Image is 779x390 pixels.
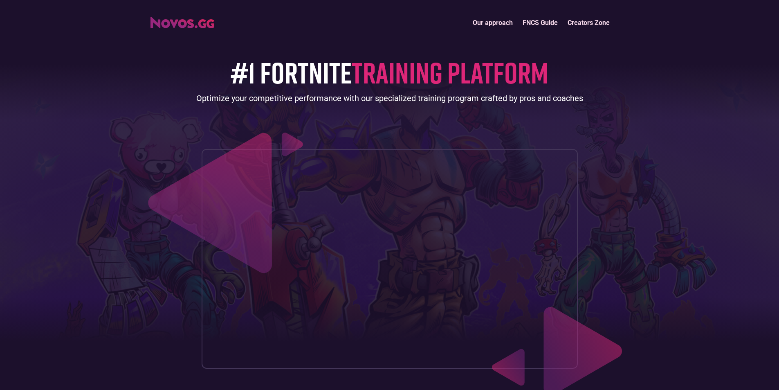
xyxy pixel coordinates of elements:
[352,54,548,90] span: TRAINING PLATFORM
[468,14,518,32] a: Our approach
[196,92,583,104] div: Optimize your competitive performance with our specialized training program crafted by pros and c...
[518,14,563,32] a: FNCS Guide
[150,14,214,28] a: home
[563,14,615,32] a: Creators Zone
[209,156,571,361] iframe: Increase your placement in 14 days (Novos.gg)
[231,56,548,88] h1: #1 FORTNITE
